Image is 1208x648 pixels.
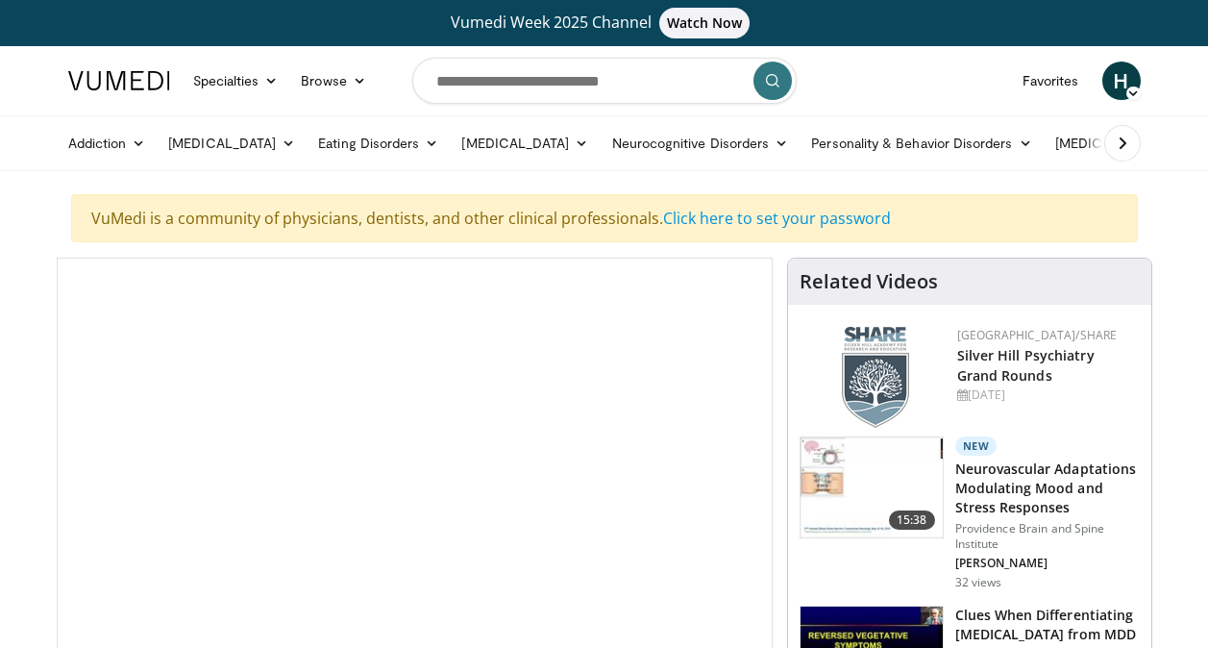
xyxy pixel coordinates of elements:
a: Vumedi Week 2025 ChannelWatch Now [71,8,1138,38]
input: Search topics, interventions [412,58,797,104]
h3: Neurovascular Adaptations Modulating Mood and Stress Responses [955,460,1140,517]
a: Personality & Behavior Disorders [800,124,1043,162]
a: Specialties [182,62,290,100]
img: f8aaeb6d-318f-4fcf-bd1d-54ce21f29e87.png.150x105_q85_autocrop_double_scale_upscale_version-0.2.png [842,327,909,428]
a: Browse [289,62,378,100]
h3: Clues When Differentiating [MEDICAL_DATA] from MDD [955,606,1140,644]
p: 32 views [955,575,1002,590]
span: 15:38 [889,511,935,530]
a: Eating Disorders [307,124,450,162]
p: [PERSON_NAME] [955,556,1140,571]
h4: Related Videos [800,270,938,293]
p: Providence Brain and Spine Institute [955,521,1140,552]
a: H [1102,62,1141,100]
div: [DATE] [957,386,1136,404]
a: Click here to set your password [663,208,891,229]
a: Addiction [57,124,158,162]
a: [GEOGRAPHIC_DATA]/SHARE [957,327,1118,343]
a: Silver Hill Psychiatry Grand Rounds [957,346,1095,385]
a: Favorites [1011,62,1091,100]
span: Watch Now [659,8,751,38]
a: Neurocognitive Disorders [601,124,801,162]
a: 15:38 New Neurovascular Adaptations Modulating Mood and Stress Responses Providence Brain and Spi... [800,436,1140,590]
a: [MEDICAL_DATA] [450,124,600,162]
img: 4562edde-ec7e-4758-8328-0659f7ef333d.150x105_q85_crop-smart_upscale.jpg [801,437,943,537]
img: VuMedi Logo [68,71,170,90]
a: [MEDICAL_DATA] [157,124,307,162]
p: New [955,436,998,456]
div: VuMedi is a community of physicians, dentists, and other clinical professionals. [71,194,1138,242]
